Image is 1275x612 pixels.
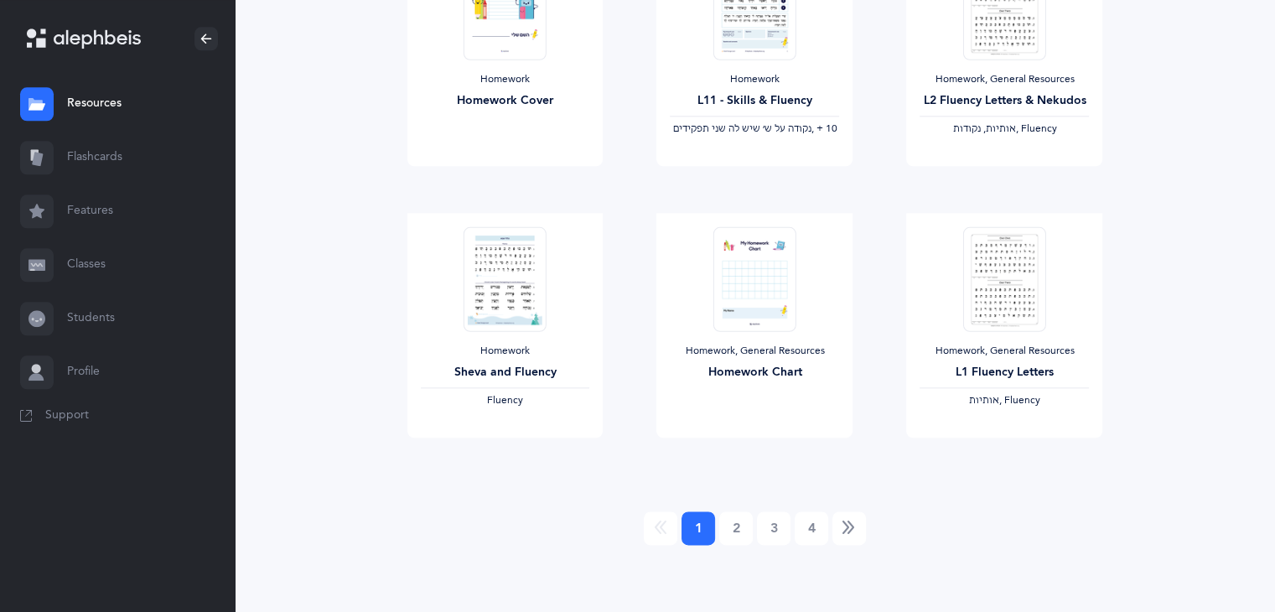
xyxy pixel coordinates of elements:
[920,364,1089,381] div: L1 Fluency Letters
[670,364,839,381] div: Homework Chart
[421,92,590,110] div: Homework Cover
[713,226,796,331] img: My_Homework_Chart_1_thumbnail_1716209946.png
[795,511,828,545] a: 4
[920,92,1089,110] div: L2 Fluency Letters & Nekudos
[963,226,1045,331] img: FluencyProgram-SpeedReading-L1_thumbnail_1736302830.png
[670,345,839,358] div: Homework, General Resources
[952,122,1015,134] span: ‫אותיות, נקודות‬
[920,345,1089,358] div: Homework, General Resources
[421,364,590,381] div: Sheva and Fluency
[464,226,546,331] img: Sheva_and_Fluency_EN_thumbnail_1739075266.png
[719,511,753,545] a: 2
[45,407,89,424] span: Support
[682,511,715,545] a: 1
[920,73,1089,86] div: Homework, General Resources
[920,122,1089,136] div: , Fluency
[670,122,839,136] div: ‪, + 10‬
[421,73,590,86] div: Homework
[672,122,811,134] span: ‫נקודה על ש׳ שיש לה שני תפקידים‬
[757,511,790,545] a: 3
[832,511,866,545] a: Next
[969,394,999,406] span: ‫אותיות‬
[670,92,839,110] div: L11 - Skills & Fluency
[421,394,590,407] div: Fluency
[670,73,839,86] div: Homework
[920,394,1089,407] div: , Fluency
[421,345,590,358] div: Homework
